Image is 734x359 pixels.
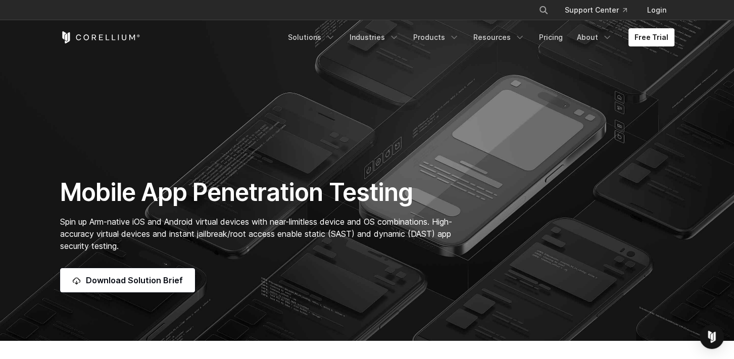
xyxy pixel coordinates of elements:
a: Support Center [557,1,635,19]
a: Solutions [282,28,341,46]
a: Resources [467,28,531,46]
a: Products [407,28,465,46]
a: Login [639,1,674,19]
a: Download Solution Brief [60,268,195,292]
div: Navigation Menu [282,28,674,46]
span: Download Solution Brief [86,274,183,286]
h1: Mobile App Penetration Testing [60,177,463,208]
a: About [571,28,618,46]
div: Navigation Menu [526,1,674,19]
div: Open Intercom Messenger [700,325,724,349]
button: Search [534,1,553,19]
a: Corellium Home [60,31,140,43]
a: Industries [344,28,405,46]
span: Spin up Arm-native iOS and Android virtual devices with near-limitless device and OS combinations... [60,217,452,251]
a: Free Trial [628,28,674,46]
a: Pricing [533,28,569,46]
